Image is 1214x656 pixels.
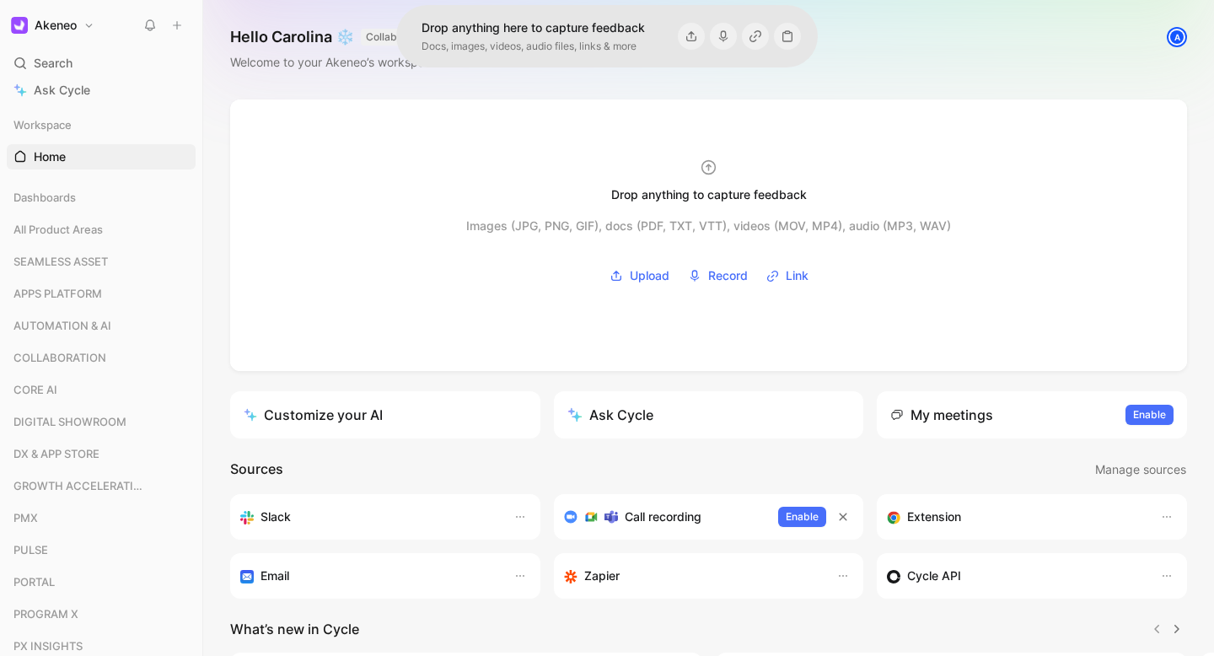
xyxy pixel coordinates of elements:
[230,391,540,438] a: Customize your AI
[35,18,77,33] h1: Akeneo
[11,17,28,34] img: Akeneo
[422,38,645,55] div: Docs, images, videos, audio files, links & more
[7,217,196,242] div: All Product Areas
[1125,405,1174,425] button: Enable
[625,507,701,527] h3: Call recording
[682,263,754,288] button: Record
[7,441,196,466] div: DX & APP STORE
[34,148,66,165] span: Home
[7,313,196,338] div: AUTOMATION & AI
[13,116,72,133] span: Workspace
[760,263,814,288] button: Link
[7,345,196,375] div: COLLABORATION
[13,381,57,398] span: CORE AI
[584,566,620,586] h3: Zapier
[604,263,675,288] button: Upload
[13,477,146,494] span: GROWTH ACCELERATION
[887,507,1143,527] div: Capture feedback from anywhere on the web
[13,605,78,622] span: PROGRAM X
[7,377,196,402] div: CORE AI
[13,573,55,590] span: PORTAL
[7,473,196,503] div: GROWTH ACCELERATION
[13,189,76,206] span: Dashboards
[7,377,196,407] div: CORE AI
[13,349,106,366] span: COLLABORATION
[7,51,196,76] div: Search
[786,508,819,525] span: Enable
[554,391,864,438] button: Ask Cycle
[230,619,359,639] h2: What’s new in Cycle
[786,266,808,286] span: Link
[13,445,99,462] span: DX & APP STORE
[244,405,383,425] div: Customize your AI
[13,541,48,558] span: PULSE
[907,566,961,586] h3: Cycle API
[630,266,669,286] span: Upload
[361,29,432,46] button: COLLABORATOR
[13,285,102,302] span: APPS PLATFORM
[240,507,497,527] div: Sync your customers, send feedback and get updates in Slack
[7,409,196,439] div: DIGITAL SHOWROOM
[7,112,196,137] div: Workspace
[466,216,951,236] div: Images (JPG, PNG, GIF), docs (PDF, TXT, VTT), videos (MOV, MP4), audio (MP3, WAV)
[7,281,196,311] div: APPS PLATFORM
[7,144,196,169] a: Home
[13,317,111,334] span: AUTOMATION & AI
[7,185,196,210] div: Dashboards
[240,566,497,586] div: Forward emails to your feedback inbox
[13,509,38,526] span: PMX
[7,601,196,632] div: PROGRAM X
[7,185,196,215] div: Dashboards
[7,13,99,37] button: AkeneoAkeneo
[907,507,961,527] h3: Extension
[7,505,196,530] div: PMX
[7,249,196,279] div: SEAMLESS ASSET
[230,52,438,73] div: Welcome to your Akeneo’s workspace
[1094,459,1187,481] button: Manage sources
[778,507,826,527] button: Enable
[7,409,196,434] div: DIGITAL SHOWROOM
[34,53,73,73] span: Search
[230,27,438,47] h1: Hello Carolina ❄️
[13,221,103,238] span: All Product Areas
[1133,406,1166,423] span: Enable
[1095,460,1186,480] span: Manage sources
[7,537,196,562] div: PULSE
[7,569,196,600] div: PORTAL
[7,281,196,306] div: APPS PLATFORM
[13,637,83,654] span: PX INSIGHTS
[230,459,283,481] h2: Sources
[7,601,196,626] div: PROGRAM X
[7,569,196,594] div: PORTAL
[7,537,196,567] div: PULSE
[564,507,765,527] div: Record & transcribe meetings from Zoom, Meet & Teams.
[7,441,196,471] div: DX & APP STORE
[7,473,196,498] div: GROWTH ACCELERATION
[708,266,748,286] span: Record
[1168,29,1185,46] div: A
[564,566,820,586] div: Capture feedback from thousands of sources with Zapier (survey results, recordings, sheets, etc).
[7,217,196,247] div: All Product Areas
[261,507,291,527] h3: Slack
[13,253,108,270] span: SEAMLESS ASSET
[34,80,90,100] span: Ask Cycle
[7,313,196,343] div: AUTOMATION & AI
[611,185,807,205] div: Drop anything to capture feedback
[7,249,196,274] div: SEAMLESS ASSET
[7,345,196,370] div: COLLABORATION
[422,18,645,38] div: Drop anything here to capture feedback
[887,566,1143,586] div: Sync customers & send feedback from custom sources. Get inspired by our favorite use case
[13,413,126,430] span: DIGITAL SHOWROOM
[890,405,993,425] div: My meetings
[7,78,196,103] a: Ask Cycle
[567,405,653,425] div: Ask Cycle
[7,505,196,535] div: PMX
[261,566,289,586] h3: Email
